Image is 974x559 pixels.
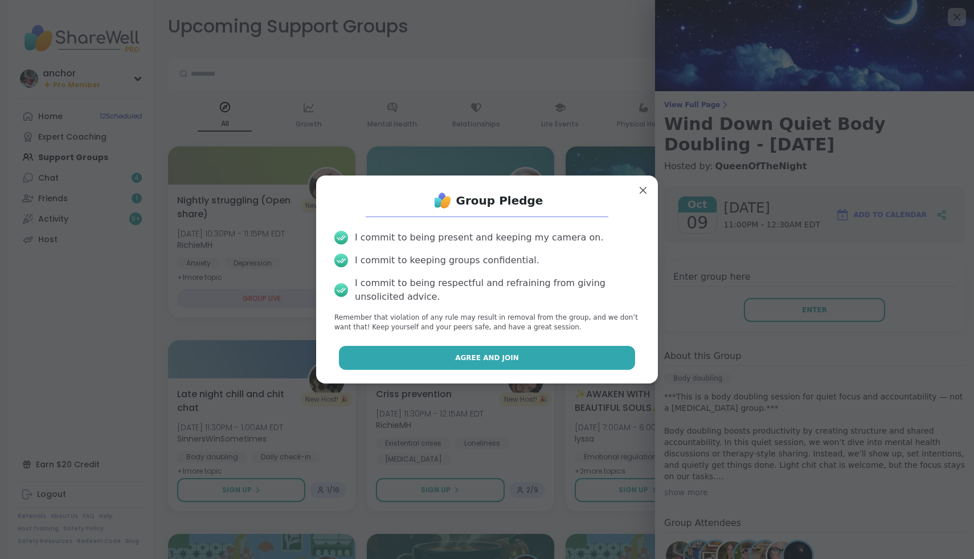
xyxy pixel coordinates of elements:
img: ShareWell Logo [431,189,454,212]
h1: Group Pledge [456,193,543,209]
div: I commit to being respectful and refraining from giving unsolicited advice. [355,276,640,304]
span: Agree and Join [455,353,519,363]
button: Agree and Join [339,346,636,370]
p: Remember that violation of any rule may result in removal from the group, and we don’t want that!... [334,313,640,332]
div: I commit to being present and keeping my camera on. [355,231,603,244]
div: I commit to keeping groups confidential. [355,254,539,267]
